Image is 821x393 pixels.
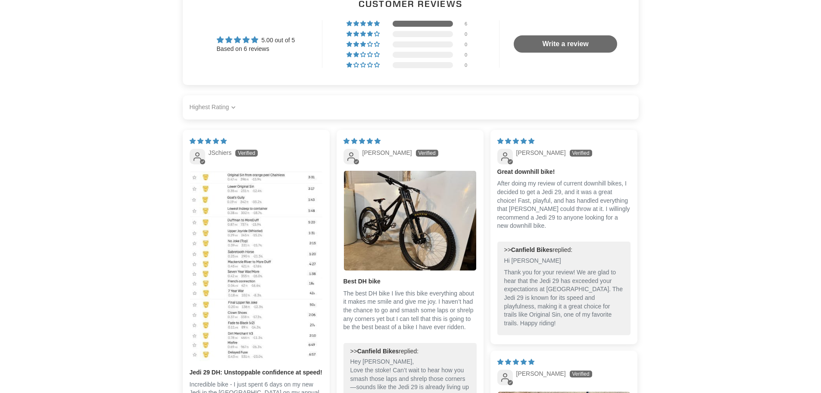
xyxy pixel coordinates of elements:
a: Link to user picture 1 [343,170,477,271]
select: Sort dropdown [190,99,238,116]
a: Write a review [514,35,617,53]
div: 100% (6) reviews with 5 star rating [347,21,381,27]
p: The best DH bike I live this bike everything about it makes me smile and give me joy. I haven’t h... [343,289,477,332]
img: User picture [344,171,476,270]
p: Thank you for your review! We are glad to hear that the Jedi 29 has exceeded your expectations at... [504,268,624,327]
span: [PERSON_NAME] [516,370,566,377]
div: 6 [465,21,475,27]
b: Canfield Bikes [357,348,399,355]
b: Canfield Bikes [511,246,553,253]
b: Great downhill bike! [497,168,631,176]
div: >> replied: [504,246,624,255]
div: Based on 6 reviews [217,45,295,53]
span: 5.00 out of 5 [261,37,295,44]
span: 5 star review [497,358,534,365]
span: [PERSON_NAME] [362,149,412,156]
span: JSchiers [209,149,232,156]
span: 5 star review [190,138,227,145]
span: [PERSON_NAME] [516,149,566,156]
div: Average rating is 5.00 stars [217,35,295,45]
span: 5 star review [497,138,534,145]
img: User picture [190,171,322,362]
p: After doing my review of current downhill bikes, I decided to get a Jedi 29, and it was a great c... [497,179,631,230]
b: Jedi 29 DH: Unstoppable confidence at speed! [190,368,323,377]
b: Best DH bike [343,277,477,286]
span: 5 star review [343,138,381,145]
div: >> replied: [350,347,470,356]
p: Hi [PERSON_NAME] [504,257,624,265]
a: Link to user picture 1 [190,170,323,362]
